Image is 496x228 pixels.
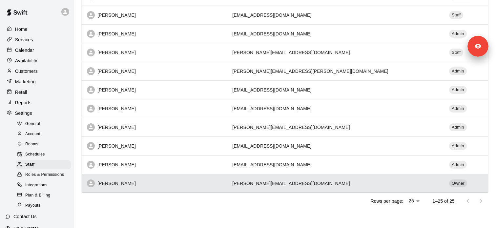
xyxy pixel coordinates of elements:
[15,110,32,116] p: Settings
[432,198,455,204] p: 1–25 of 25
[87,179,222,187] div: [PERSON_NAME]
[16,201,71,210] div: Payouts
[227,43,444,62] td: [PERSON_NAME][EMAIL_ADDRESS][DOMAIN_NAME]
[5,24,69,34] a: Home
[449,30,467,38] div: Admin
[16,150,71,159] div: Schedules
[449,50,463,56] span: Staff
[449,86,467,94] div: Admin
[87,30,222,38] div: [PERSON_NAME]
[227,80,444,99] td: [EMAIL_ADDRESS][DOMAIN_NAME]
[15,47,34,53] p: Calendar
[449,143,467,149] span: Admin
[16,200,74,211] a: Payouts
[227,24,444,43] td: [EMAIL_ADDRESS][DOMAIN_NAME]
[16,139,74,150] a: Rooms
[449,12,463,18] span: Staff
[87,11,222,19] div: [PERSON_NAME]
[15,26,28,32] p: Home
[5,98,69,108] a: Reports
[87,67,222,75] div: [PERSON_NAME]
[227,6,444,24] td: [EMAIL_ADDRESS][DOMAIN_NAME]
[87,86,222,94] div: [PERSON_NAME]
[16,130,71,139] div: Account
[449,67,467,75] div: Admin
[449,162,467,168] span: Admin
[449,179,467,187] div: Owner
[16,160,74,170] a: Staff
[5,108,69,118] a: Settings
[87,105,222,113] div: [PERSON_NAME]
[25,151,45,158] span: Schedules
[227,155,444,174] td: [EMAIL_ADDRESS][DOMAIN_NAME]
[16,119,74,129] a: General
[87,142,222,150] div: [PERSON_NAME]
[16,119,71,129] div: General
[449,123,467,131] div: Admin
[5,66,69,76] a: Customers
[15,68,38,74] p: Customers
[25,131,40,137] span: Account
[25,141,38,148] span: Rooms
[15,57,37,64] p: Availability
[5,45,69,55] a: Calendar
[16,190,74,200] a: Plan & Billing
[25,182,48,189] span: Integrations
[16,129,74,139] a: Account
[227,136,444,155] td: [EMAIL_ADDRESS][DOMAIN_NAME]
[16,181,71,190] div: Integrations
[449,142,467,150] div: Admin
[227,99,444,118] td: [EMAIL_ADDRESS][DOMAIN_NAME]
[449,124,467,131] span: Admin
[15,78,36,85] p: Marketing
[25,161,35,168] span: Staff
[16,140,71,149] div: Rooms
[449,105,467,113] div: Admin
[25,172,64,178] span: Roles & Permissions
[13,213,37,220] p: Contact Us
[25,202,40,209] span: Payouts
[449,68,467,74] span: Admin
[87,123,222,131] div: [PERSON_NAME]
[5,87,69,97] a: Retail
[449,106,467,112] span: Admin
[87,161,222,169] div: [PERSON_NAME]
[16,160,71,169] div: Staff
[449,11,463,19] div: Staff
[16,180,74,190] a: Integrations
[16,150,74,160] a: Schedules
[227,62,444,80] td: [PERSON_NAME][EMAIL_ADDRESS][PERSON_NAME][DOMAIN_NAME]
[25,192,50,199] span: Plan & Billing
[5,77,69,87] a: Marketing
[449,180,467,187] span: Owner
[16,170,71,179] div: Roles & Permissions
[15,36,33,43] p: Services
[370,198,403,204] p: Rows per page:
[15,99,31,106] p: Reports
[5,35,69,45] a: Services
[5,56,69,66] a: Availability
[227,174,444,193] td: [PERSON_NAME][EMAIL_ADDRESS][DOMAIN_NAME]
[16,170,74,180] a: Roles & Permissions
[25,121,40,127] span: General
[449,161,467,169] div: Admin
[15,89,27,95] p: Retail
[406,196,422,206] div: 25
[16,191,71,200] div: Plan & Billing
[87,49,222,56] div: [PERSON_NAME]
[449,31,467,37] span: Admin
[227,118,444,136] td: [PERSON_NAME][EMAIL_ADDRESS][DOMAIN_NAME]
[449,87,467,93] span: Admin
